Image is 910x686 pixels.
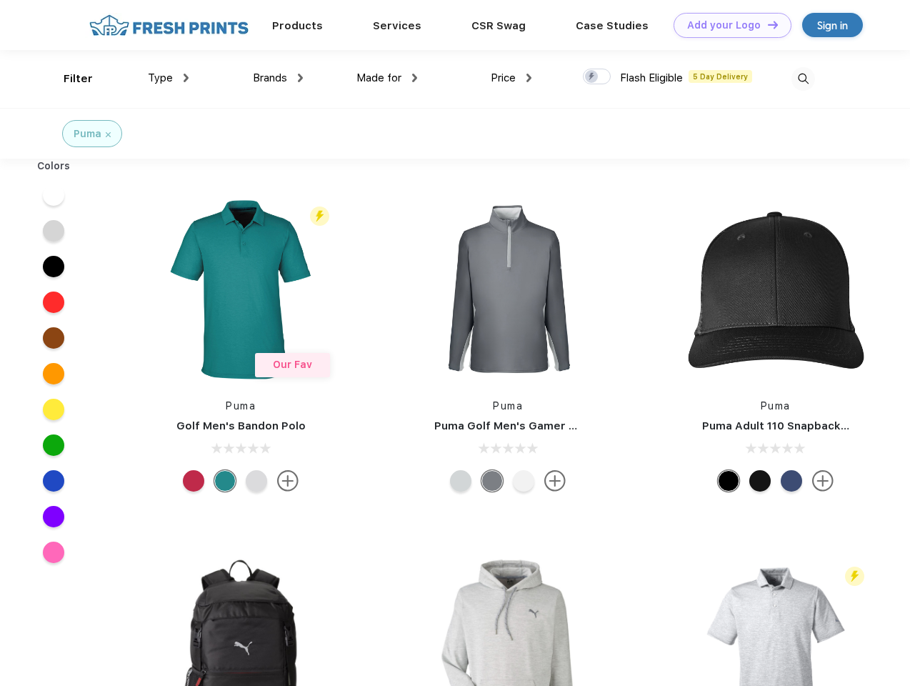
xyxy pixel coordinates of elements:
[183,470,204,492] div: Ski Patrol
[781,470,802,492] div: Peacoat Qut Shd
[791,67,815,91] img: desktop_search.svg
[74,126,101,141] div: Puma
[450,470,471,492] div: High Rise
[768,21,778,29] img: DT
[226,400,256,412] a: Puma
[214,470,236,492] div: Green Lagoon
[64,71,93,87] div: Filter
[85,13,253,38] img: fo%20logo%202.webp
[412,74,417,82] img: dropdown.png
[681,194,871,384] img: func=resize&h=266
[689,70,752,83] span: 5 Day Delivery
[356,71,401,84] span: Made for
[413,194,603,384] img: func=resize&h=266
[184,74,189,82] img: dropdown.png
[272,19,323,32] a: Products
[246,470,267,492] div: High Rise
[298,74,303,82] img: dropdown.png
[310,207,329,226] img: flash_active_toggle.svg
[273,359,312,370] span: Our Fav
[761,400,791,412] a: Puma
[148,71,173,84] span: Type
[812,470,834,492] img: more.svg
[526,74,531,82] img: dropdown.png
[253,71,287,84] span: Brands
[146,194,336,384] img: func=resize&h=266
[106,132,111,137] img: filter_cancel.svg
[544,470,566,492] img: more.svg
[687,19,761,31] div: Add your Logo
[493,400,523,412] a: Puma
[513,470,534,492] div: Bright White
[373,19,421,32] a: Services
[749,470,771,492] div: Pma Blk with Pma Blk
[481,470,503,492] div: Quiet Shade
[802,13,863,37] a: Sign in
[491,71,516,84] span: Price
[434,419,660,432] a: Puma Golf Men's Gamer Golf Quarter-Zip
[277,470,299,492] img: more.svg
[718,470,739,492] div: Pma Blk Pma Blk
[620,71,683,84] span: Flash Eligible
[817,17,848,34] div: Sign in
[471,19,526,32] a: CSR Swag
[845,567,864,586] img: flash_active_toggle.svg
[26,159,81,174] div: Colors
[176,419,306,432] a: Golf Men's Bandon Polo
